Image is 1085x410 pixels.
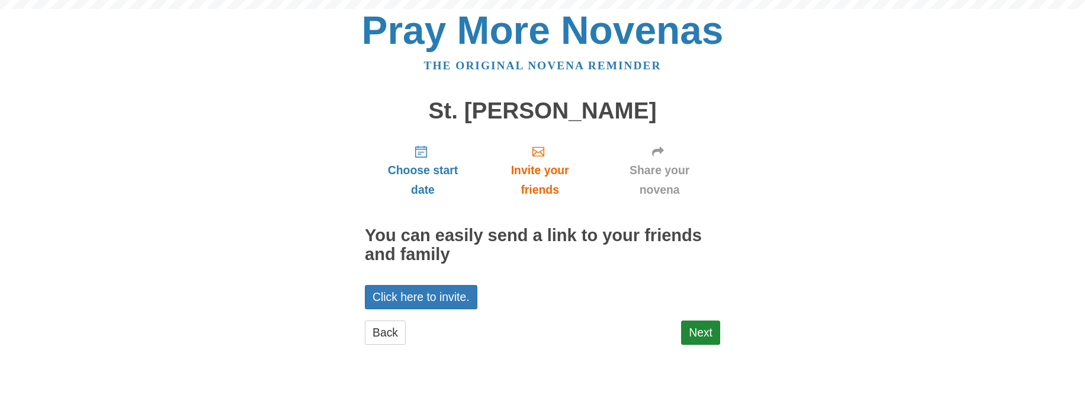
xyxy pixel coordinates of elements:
a: Pray More Novenas [362,8,724,52]
a: Invite your friends [481,135,599,206]
span: Choose start date [377,161,469,200]
a: The original novena reminder [424,59,662,72]
span: Share your novena [611,161,708,200]
h2: You can easily send a link to your friends and family [365,226,720,264]
span: Invite your friends [493,161,587,200]
a: Click here to invite. [365,285,477,309]
h1: St. [PERSON_NAME] [365,98,720,124]
a: Share your novena [599,135,720,206]
a: Back [365,321,406,345]
a: Choose start date [365,135,481,206]
a: Next [681,321,720,345]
